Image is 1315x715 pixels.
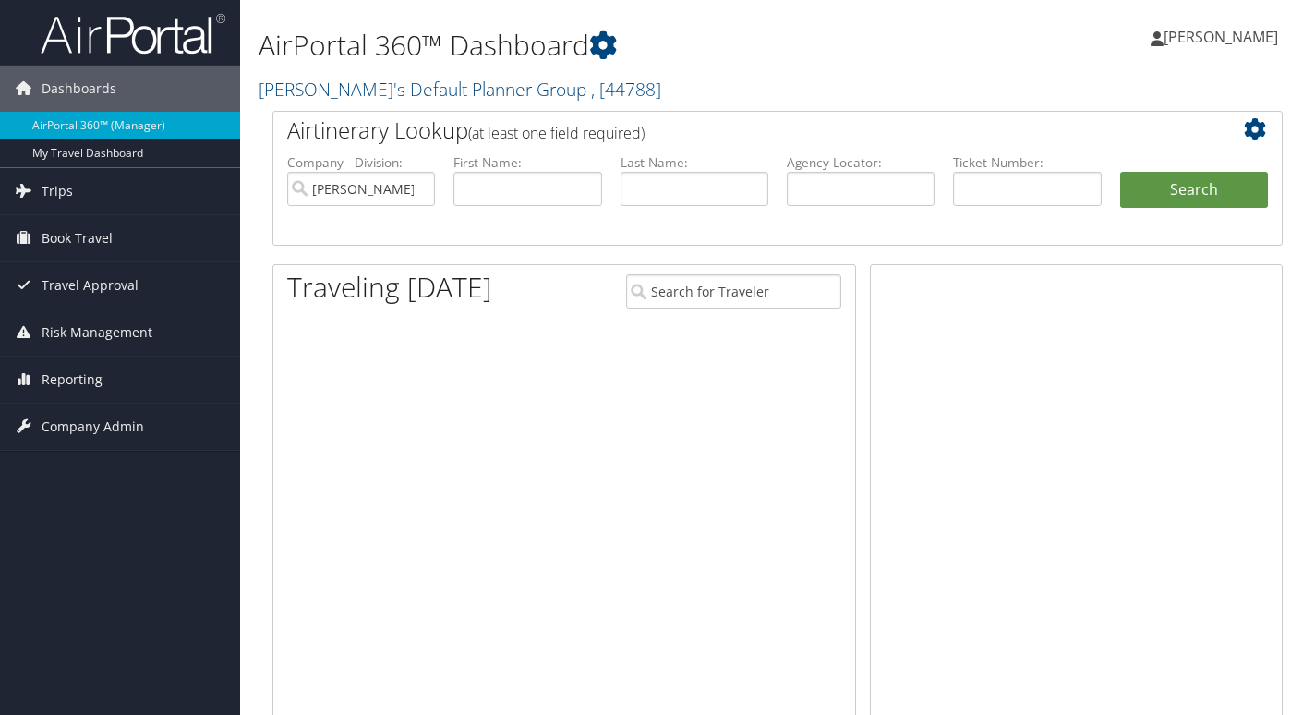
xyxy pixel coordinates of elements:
[1120,172,1268,209] button: Search
[287,268,492,307] h1: Traveling [DATE]
[1164,27,1278,47] span: [PERSON_NAME]
[42,66,116,112] span: Dashboards
[259,77,661,102] a: [PERSON_NAME]'s Default Planner Group
[787,153,935,172] label: Agency Locator:
[42,262,139,309] span: Travel Approval
[953,153,1101,172] label: Ticket Number:
[626,274,840,309] input: Search for Traveler
[1151,9,1297,65] a: [PERSON_NAME]
[453,153,601,172] label: First Name:
[42,357,103,403] span: Reporting
[468,123,645,143] span: (at least one field required)
[287,115,1184,146] h2: Airtinerary Lookup
[42,309,152,356] span: Risk Management
[42,168,73,214] span: Trips
[42,404,144,450] span: Company Admin
[41,12,225,55] img: airportal-logo.png
[591,77,661,102] span: , [ 44788 ]
[287,153,435,172] label: Company - Division:
[621,153,768,172] label: Last Name:
[259,26,950,65] h1: AirPortal 360™ Dashboard
[42,215,113,261] span: Book Travel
